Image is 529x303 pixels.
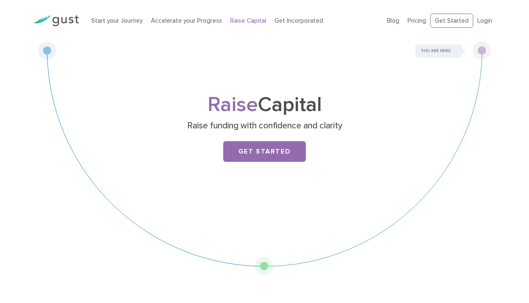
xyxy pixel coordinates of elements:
[230,17,266,24] a: Raise Capital
[407,17,426,24] a: Pricing
[91,17,143,24] a: Start your Journey
[223,141,306,162] a: Get Started
[105,120,425,132] p: Raise funding with confidence and clarity
[477,17,492,24] a: Login
[207,92,258,117] span: Raise
[387,17,399,24] a: Blog
[33,15,79,26] img: Gust Logo
[101,95,428,114] h1: Capital
[151,17,222,24] a: Accelerate your Progress
[274,17,323,24] a: Get Incorporated
[430,14,473,28] a: Get Started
